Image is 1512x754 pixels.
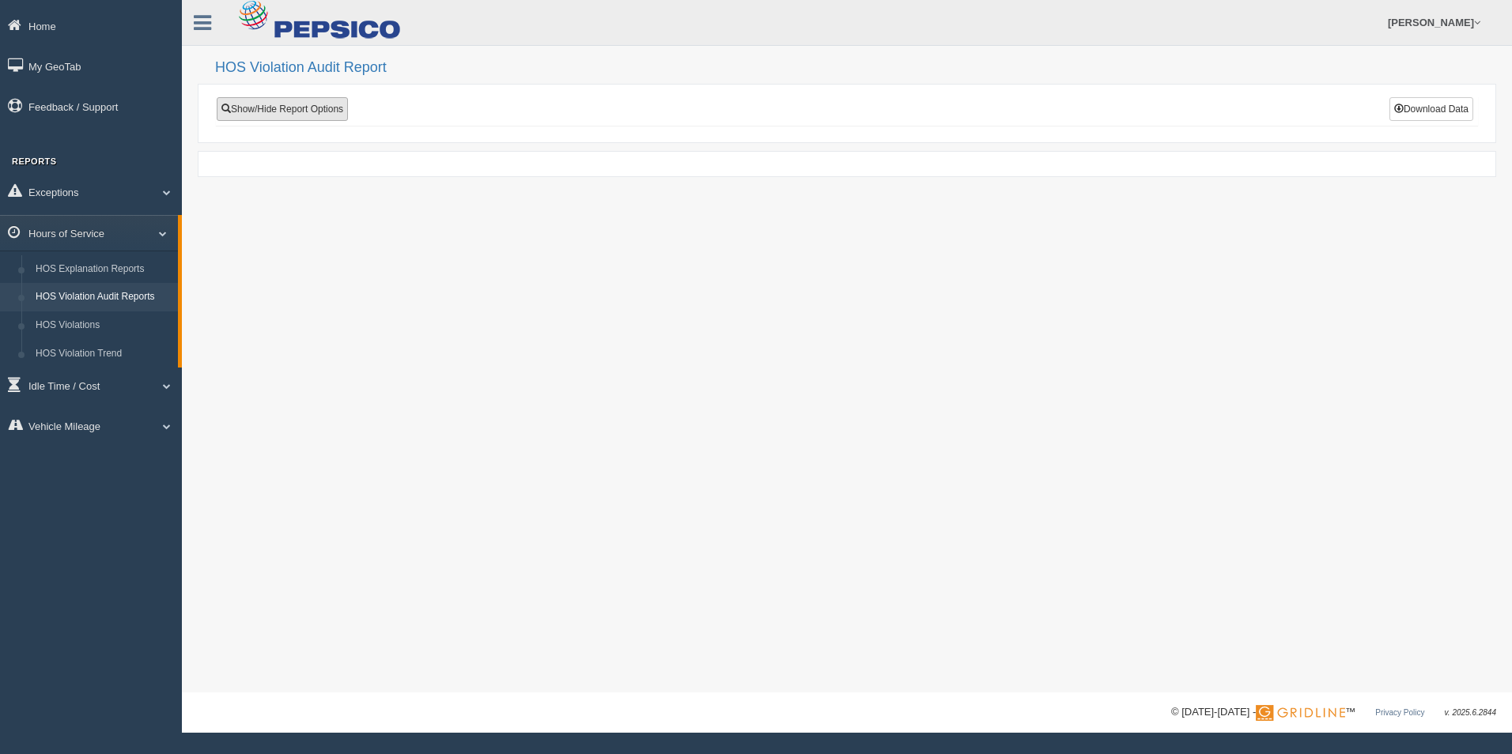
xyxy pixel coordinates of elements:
[1256,705,1345,721] img: Gridline
[1375,708,1424,717] a: Privacy Policy
[1445,708,1496,717] span: v. 2025.6.2844
[28,311,178,340] a: HOS Violations
[215,60,1496,76] h2: HOS Violation Audit Report
[1171,704,1496,721] div: © [DATE]-[DATE] - ™
[28,255,178,284] a: HOS Explanation Reports
[1389,97,1473,121] button: Download Data
[28,283,178,311] a: HOS Violation Audit Reports
[28,340,178,368] a: HOS Violation Trend
[217,97,348,121] a: Show/Hide Report Options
